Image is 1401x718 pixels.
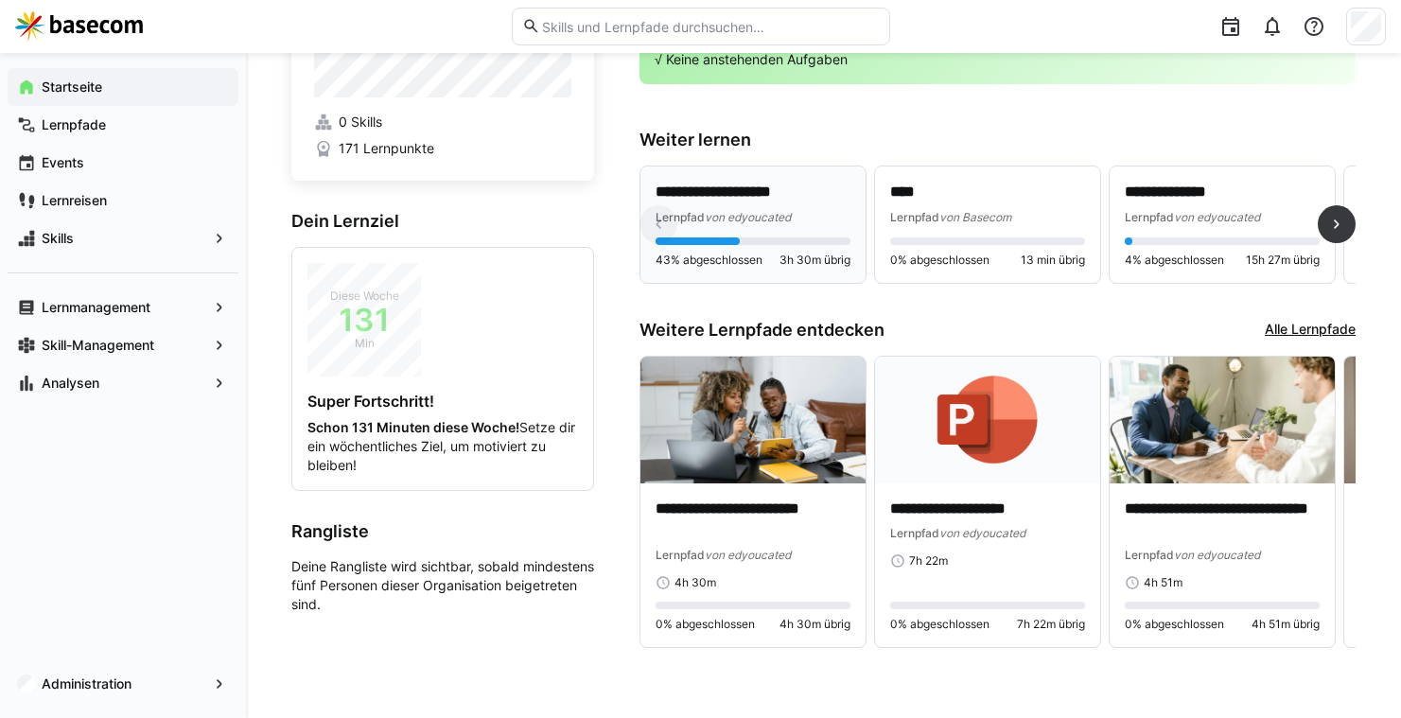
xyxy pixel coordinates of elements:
[779,617,850,632] span: 4h 30m übrig
[656,210,705,224] span: Lernpfad
[1144,575,1182,590] span: 4h 51m
[1252,617,1320,632] span: 4h 51m übrig
[1265,320,1356,341] a: Alle Lernpfade
[291,211,594,232] h3: Dein Lernziel
[540,18,879,35] input: Skills und Lernpfade durchsuchen…
[674,575,716,590] span: 4h 30m
[339,113,382,131] span: 0 Skills
[890,526,939,540] span: Lernpfad
[655,50,1340,69] p: √ Keine anstehenden Aufgaben
[890,253,989,268] span: 0% abgeschlossen
[1174,210,1260,224] span: von edyoucated
[705,548,791,562] span: von edyoucated
[339,139,434,158] span: 171 Lernpunkte
[1125,210,1174,224] span: Lernpfad
[1125,548,1174,562] span: Lernpfad
[656,253,762,268] span: 43% abgeschlossen
[1017,617,1085,632] span: 7h 22m übrig
[1125,253,1224,268] span: 4% abgeschlossen
[640,357,866,483] img: image
[656,548,705,562] span: Lernpfad
[890,210,939,224] span: Lernpfad
[307,419,519,435] strong: Schon 131 Minuten diese Woche!
[1021,253,1085,268] span: 13 min übrig
[291,521,594,542] h3: Rangliste
[314,113,571,131] a: 0 Skills
[779,253,850,268] span: 3h 30m übrig
[875,357,1100,483] img: image
[705,210,791,224] span: von edyoucated
[939,210,1011,224] span: von Basecom
[1125,617,1224,632] span: 0% abgeschlossen
[1174,548,1260,562] span: von edyoucated
[1246,253,1320,268] span: 15h 27m übrig
[307,392,578,411] h4: Super Fortschritt!
[1110,357,1335,483] img: image
[307,418,578,475] p: Setze dir ein wöchentliches Ziel, um motiviert zu bleiben!
[291,557,594,614] p: Deine Rangliste wird sichtbar, sobald mindestens fünf Personen dieser Organisation beigetreten sind.
[656,617,755,632] span: 0% abgeschlossen
[639,130,1356,150] h3: Weiter lernen
[890,617,989,632] span: 0% abgeschlossen
[909,553,948,569] span: 7h 22m
[939,526,1025,540] span: von edyoucated
[639,320,884,341] h3: Weitere Lernpfade entdecken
